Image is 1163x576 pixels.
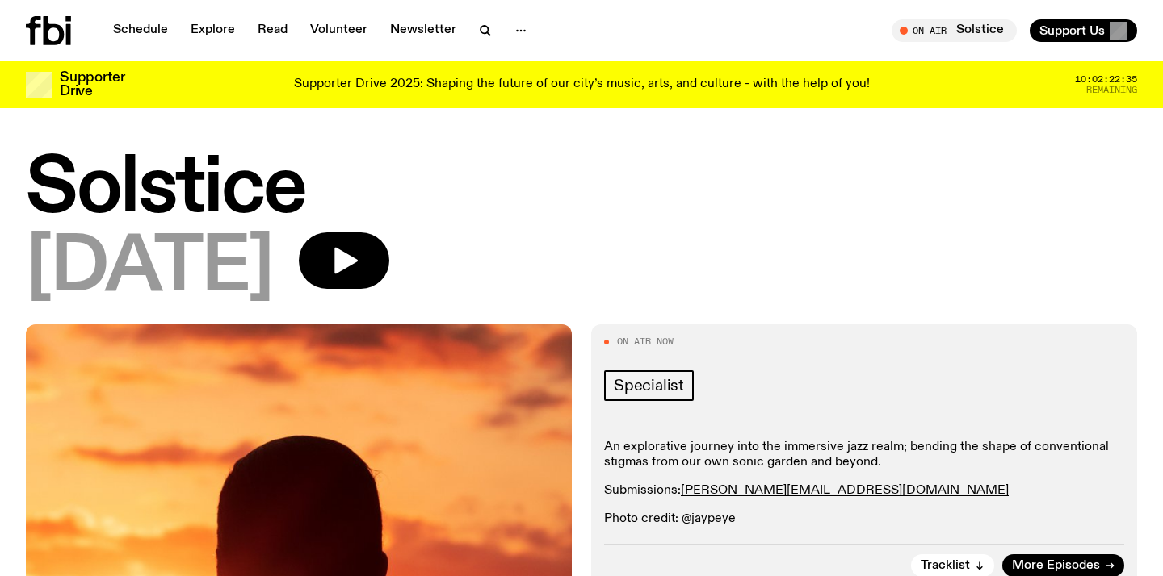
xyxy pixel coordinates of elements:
p: Submissions: [604,483,1124,499]
button: On AirSolstice [892,19,1017,42]
span: More Episodes [1012,560,1100,572]
h1: Solstice [26,153,1137,226]
button: Support Us [1030,19,1137,42]
a: Schedule [103,19,178,42]
p: Photo credit: @jaypeye [604,511,1124,527]
a: Read [248,19,297,42]
span: On Air Now [617,337,674,346]
a: Volunteer [300,19,377,42]
a: Specialist [604,370,694,401]
span: Specialist [614,377,684,394]
span: Remaining [1086,86,1137,94]
span: [DATE] [26,232,273,305]
a: Newsletter [380,19,466,42]
span: Support Us [1039,23,1105,38]
a: [PERSON_NAME][EMAIL_ADDRESS][DOMAIN_NAME] [681,484,1009,497]
span: 10:02:22:35 [1075,75,1137,84]
p: An explorative journey into the immersive jazz realm; bending the shape of conventional stigmas f... [604,440,1124,470]
span: Tracklist [921,560,970,572]
p: Supporter Drive 2025: Shaping the future of our city’s music, arts, and culture - with the help o... [294,77,870,92]
a: Explore [181,19,245,42]
h3: Supporter Drive [60,71,124,98]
